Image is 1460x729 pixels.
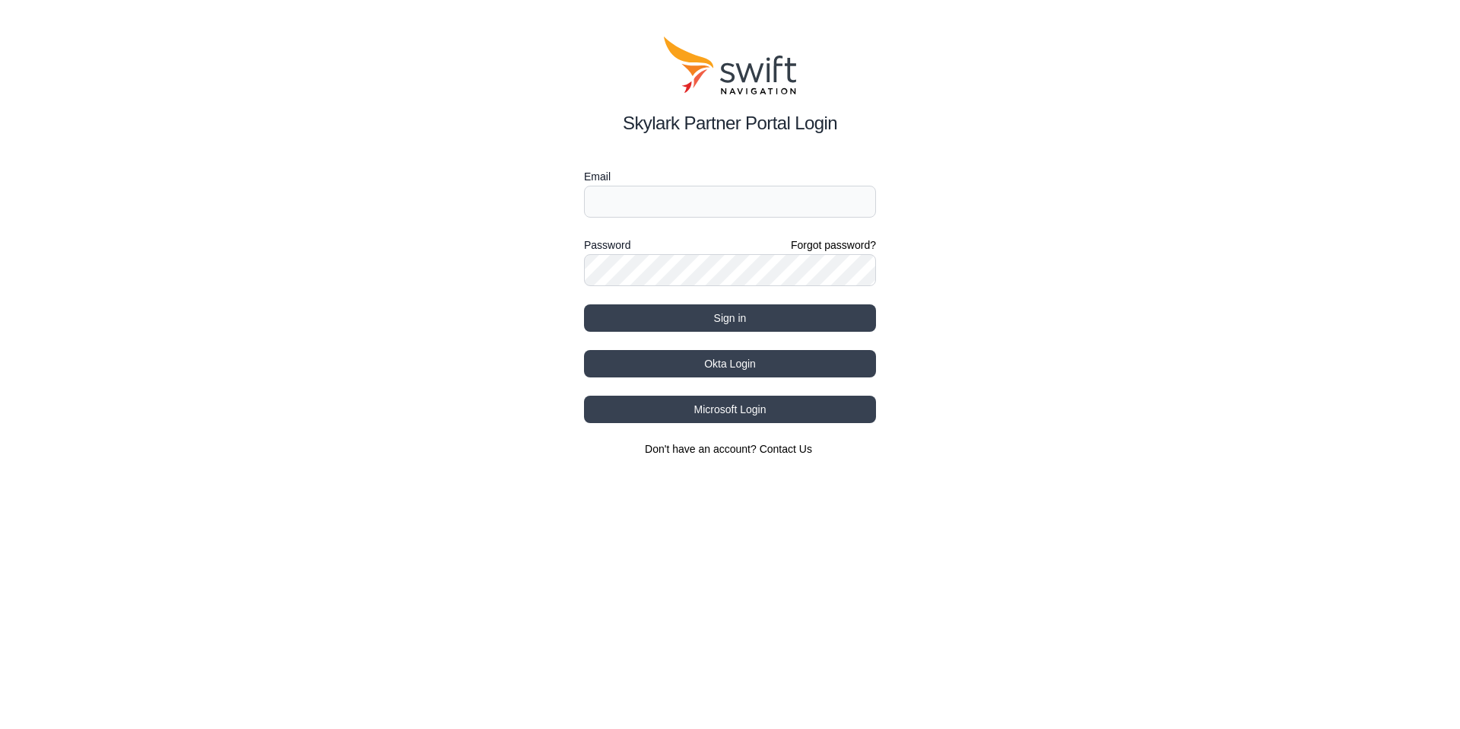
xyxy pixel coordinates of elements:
[791,237,876,253] a: Forgot password?
[584,396,876,423] button: Microsoft Login
[584,236,630,254] label: Password
[584,167,876,186] label: Email
[584,304,876,332] button: Sign in
[584,441,876,457] section: Don't have an account?
[584,350,876,377] button: Okta Login
[760,443,812,455] a: Contact Us
[584,110,876,137] h2: Skylark Partner Portal Login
